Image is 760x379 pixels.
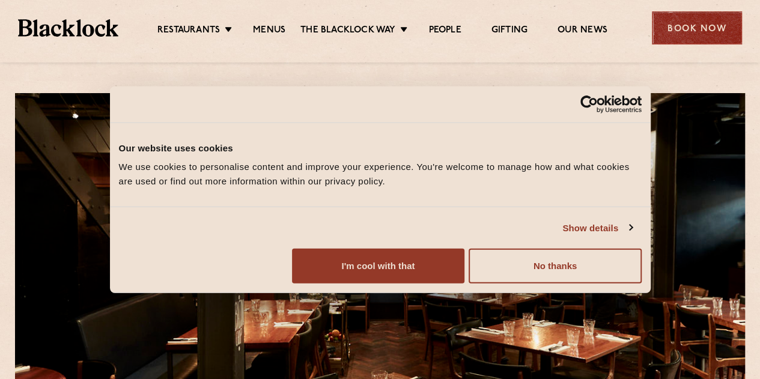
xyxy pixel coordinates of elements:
a: Show details [562,220,632,235]
a: Restaurants [157,25,220,38]
a: Gifting [491,25,527,38]
div: Our website uses cookies [119,141,642,155]
a: The Blacklock Way [300,25,395,38]
a: Usercentrics Cookiebot - opens in a new window [537,95,642,113]
div: We use cookies to personalise content and improve your experience. You're welcome to manage how a... [119,160,642,189]
button: No thanks [469,249,641,283]
a: Our News [558,25,607,38]
a: People [428,25,461,38]
button: I'm cool with that [292,249,464,283]
div: Book Now [652,11,742,44]
img: BL_Textured_Logo-footer-cropped.svg [18,19,118,36]
a: Menus [253,25,285,38]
